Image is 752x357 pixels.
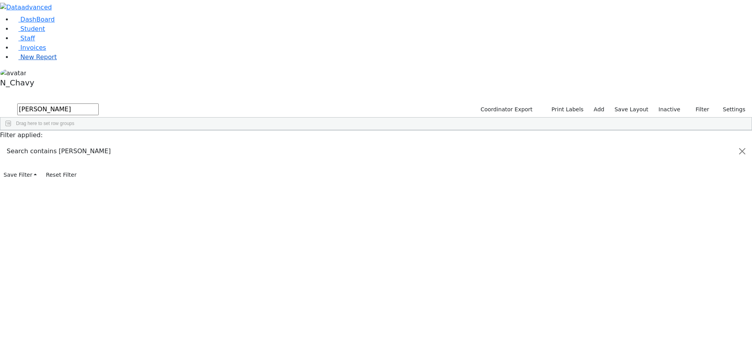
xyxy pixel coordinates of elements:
button: Settings [713,103,749,116]
button: Print Labels [542,103,587,116]
span: Staff [20,34,35,42]
span: Student [20,25,45,33]
input: Search [17,103,99,115]
label: Inactive [655,103,684,116]
a: Invoices [13,44,46,51]
span: Invoices [20,44,46,51]
a: Staff [13,34,35,42]
a: Add [590,103,608,116]
button: Filter [685,103,713,116]
button: Save Layout [611,103,652,116]
a: DashBoard [13,16,55,23]
span: Drag here to set row groups [16,121,74,126]
span: New Report [20,53,57,61]
a: New Report [13,53,57,61]
button: Reset Filter [42,169,80,181]
button: Close [733,140,752,162]
button: Coordinator Export [475,103,536,116]
a: Student [13,25,45,33]
span: DashBoard [20,16,55,23]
